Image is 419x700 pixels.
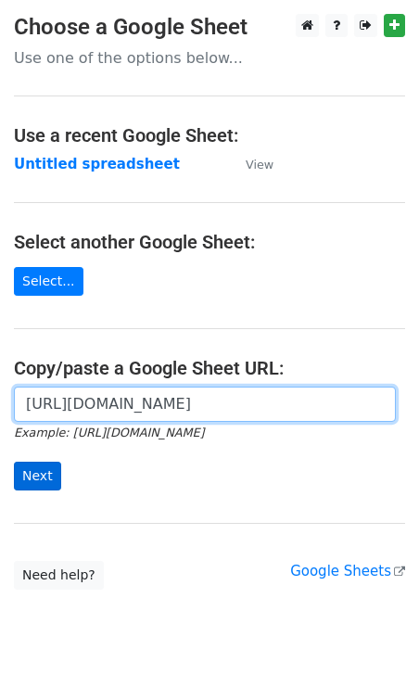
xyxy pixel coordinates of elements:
div: Widget de chat [326,611,419,700]
a: Google Sheets [290,563,405,579]
p: Use one of the options below... [14,48,405,68]
h3: Choose a Google Sheet [14,14,405,41]
a: View [227,156,273,172]
h4: Select another Google Sheet: [14,231,405,253]
a: Need help? [14,561,104,590]
a: Select... [14,267,83,296]
input: Next [14,462,61,490]
h4: Use a recent Google Sheet: [14,124,405,146]
input: Paste your Google Sheet URL here [14,387,396,422]
small: View [246,158,273,172]
iframe: Chat Widget [326,611,419,700]
a: Untitled spreadsheet [14,156,180,172]
h4: Copy/paste a Google Sheet URL: [14,357,405,379]
small: Example: [URL][DOMAIN_NAME] [14,426,204,439]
